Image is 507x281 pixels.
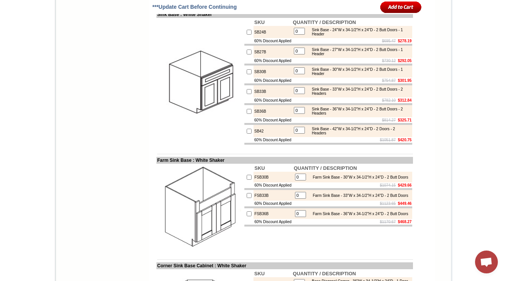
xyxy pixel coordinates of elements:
td: [PERSON_NAME] Yellow Walnut [41,35,64,43]
img: pdf.png [1,2,7,8]
td: Corner Sink Base Cabinet : White Shaker [156,262,413,269]
s: $782.10 [382,98,396,102]
td: SB42 [253,125,292,137]
div: Sink Base - 27"W x 34-1/2"H x 24"D - 2 Butt Doors - 1 Header [308,48,410,56]
s: $695.47 [382,39,396,43]
td: 60% Discount Applied [253,117,292,123]
td: 60% Discount Applied [253,58,292,64]
td: SB27B [253,46,292,58]
td: Alabaster Shaker [21,35,40,42]
td: 60% Discount Applied [253,182,293,188]
a: Open chat [475,251,498,273]
b: $292.05 [398,59,411,63]
td: [PERSON_NAME] White Shaker [65,35,89,43]
s: $814.27 [382,118,396,122]
td: SB30B [253,65,292,78]
b: $301.95 [398,78,411,83]
td: 60% Discount Applied [253,97,292,103]
div: Farm Sink Base - 36"W x 34-1/2"H x 24"D - 2 Butt Doors [309,212,408,216]
td: SB36B [253,105,292,117]
b: SKU [254,271,265,276]
b: SKU [254,165,265,171]
img: spacer.gif [40,21,41,22]
div: Sink Base - 36"W x 34-1/2"H x 24"D - 2 Butt Doors - 2 Headers [308,107,410,115]
td: Baycreek Gray [89,35,109,42]
td: FSB36B [253,208,293,219]
a: Price Sheet View in PDF Format [9,1,62,8]
div: Farm Sink Base - 33"W x 34-1/2"H x 24"D - 2 Butt Doors [309,193,408,198]
s: $1170.67 [380,220,396,224]
td: Sink Base : White Shaker [156,11,413,18]
td: Bellmonte Maple [110,35,129,42]
b: QUANTITY / DESCRIPTION [293,19,356,25]
s: $1051.87 [380,138,396,142]
s: $1123.65 [380,201,396,206]
td: SB24B [253,26,292,38]
s: $1074.15 [380,183,396,187]
td: 60% Discount Applied [253,38,292,44]
img: Sink Base [157,39,243,125]
img: Farm Sink Base [157,164,243,250]
div: Sink Base - 33"W x 34-1/2"H x 24"D - 2 Butt Doors - 2 Headers [308,87,410,96]
b: $312.84 [398,98,411,102]
td: [PERSON_NAME] Blue Shaker [131,35,154,43]
div: Sink Base - 30"W x 34-1/2"H x 24"D - 2 Butt Doors - 1 Header [308,67,410,76]
img: spacer.gif [88,21,89,22]
b: $278.19 [398,39,411,43]
b: Price Sheet View in PDF Format [9,3,62,7]
b: SKU [254,19,265,25]
td: SB33B [253,85,292,97]
td: 60% Discount Applied [253,201,293,206]
img: spacer.gif [109,21,110,22]
td: Farm Sink Base : White Shaker [156,157,413,164]
b: QUANTITY / DESCRIPTION [294,165,357,171]
td: 60% Discount Applied [253,137,292,143]
s: $754.87 [382,78,396,83]
img: spacer.gif [129,21,131,22]
img: spacer.gif [19,21,21,22]
b: $449.46 [398,201,411,206]
img: spacer.gif [64,21,65,22]
td: 60% Discount Applied [253,78,292,83]
div: Sink Base - 24"W x 34-1/2"H x 24"D - 2 Butt Doors - 1 Header [308,28,410,36]
s: $730.12 [382,59,396,63]
div: Sink Base - 42"W x 34-1/2"H x 24"D - 2 Doors - 2 Headers [308,127,410,135]
td: 60% Discount Applied [253,219,293,225]
td: FSB33B [253,190,293,201]
input: Add to Cart [380,1,422,13]
td: FSB30B [253,172,293,182]
b: QUANTITY / DESCRIPTION [293,271,356,276]
b: $468.27 [398,220,411,224]
span: ***Update Cart Before Continuing [152,4,237,10]
b: $420.75 [398,138,411,142]
b: $325.71 [398,118,411,122]
b: $429.66 [398,183,411,187]
div: Farm Sink Base - 30"W x 34-1/2"H x 24"D - 2 Butt Doors [309,175,408,179]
